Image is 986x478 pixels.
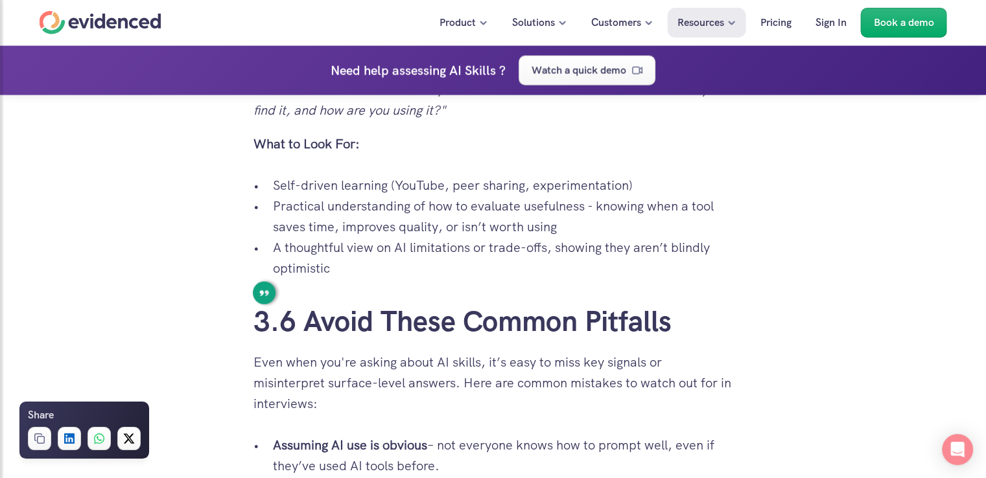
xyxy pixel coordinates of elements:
[591,14,641,31] p: Customers
[874,14,934,31] p: Book a demo
[40,11,161,34] a: Home
[942,434,973,465] div: Open Intercom Messenger
[532,62,626,78] p: Watch a quick demo
[253,135,360,152] strong: What to Look For:
[273,435,733,476] p: – not everyone knows how to prompt well, even if they’ve used AI tools before.
[253,352,733,414] p: Even when you're asking about AI skills, it’s easy to miss key signals or misinterpret surface-le...
[760,14,792,31] p: Pricing
[512,14,555,31] p: Solutions
[806,8,856,38] a: Sign In
[816,14,847,31] p: Sign In
[273,175,733,196] p: Self-driven learning (YouTube, peer sharing, experimentation)
[273,196,733,237] p: Practical understanding of how to evaluate usefulness - knowing when a tool saves time, improves ...
[331,60,446,80] p: Need help assessing
[28,407,54,424] h6: Share
[519,55,655,85] a: Watch a quick demo
[861,8,947,38] a: Book a demo
[440,14,476,31] p: Product
[751,8,801,38] a: Pricing
[449,60,496,80] h4: AI Skills
[499,60,506,80] h4: ?
[273,237,733,279] p: A thoughtful view on AI limitations or trade-offs, showing they aren’t blindly optimistic
[677,14,724,31] p: Resources
[253,304,733,339] h2: 3.6 Avoid These Common Pitfalls
[273,437,427,453] strong: Assuming AI use is obvious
